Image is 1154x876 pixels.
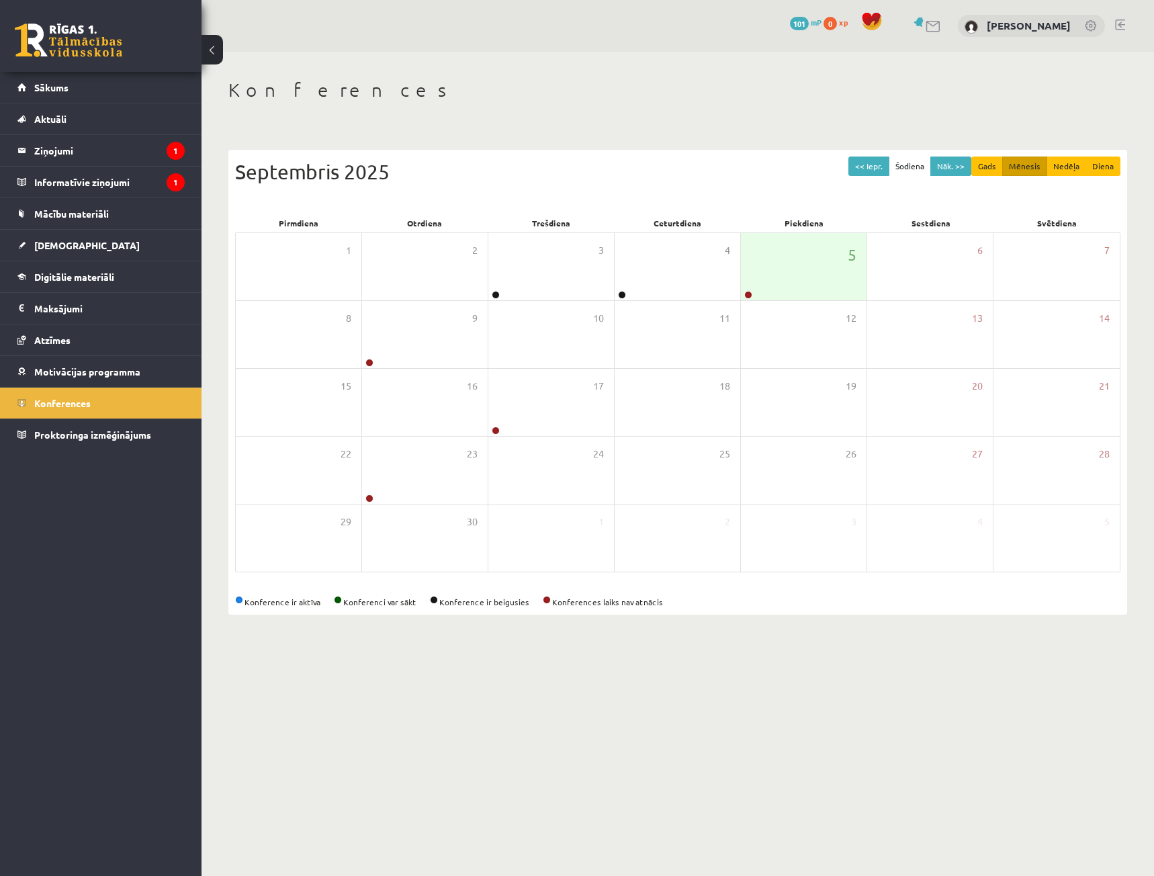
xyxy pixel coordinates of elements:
[488,214,615,232] div: Trešdiena
[34,208,109,220] span: Mācību materiāli
[593,379,604,394] span: 17
[972,311,983,326] span: 13
[17,388,185,419] a: Konferences
[930,157,971,176] button: Nāk. >>
[790,17,822,28] a: 101 mP
[965,20,978,34] img: Mārtiņš Kasparinskis
[341,379,351,394] span: 15
[1099,311,1110,326] span: 14
[341,515,351,529] span: 29
[824,17,837,30] span: 0
[17,419,185,450] a: Proktoringa izmēģinājums
[598,243,604,258] span: 3
[34,429,151,441] span: Proktoringa izmēģinājums
[971,157,1003,176] button: Gads
[719,447,730,462] span: 25
[994,214,1120,232] div: Svētdiena
[235,596,1120,608] div: Konference ir aktīva Konferenci var sākt Konference ir beigusies Konferences laiks nav atnācis
[472,311,478,326] span: 9
[235,157,1120,187] div: Septembris 2025
[846,379,856,394] span: 19
[34,167,185,198] legend: Informatīvie ziņojumi
[977,243,983,258] span: 6
[17,293,185,324] a: Maksājumi
[341,447,351,462] span: 22
[34,334,71,346] span: Atzīmes
[1085,157,1120,176] button: Diena
[467,379,478,394] span: 16
[1104,243,1110,258] span: 7
[17,72,185,103] a: Sākums
[1002,157,1047,176] button: Mēnesis
[34,271,114,283] span: Digitālie materiāli
[846,447,856,462] span: 26
[228,79,1127,101] h1: Konferences
[972,379,983,394] span: 20
[17,103,185,134] a: Aktuāli
[17,198,185,229] a: Mācību materiāli
[34,397,91,409] span: Konferences
[867,214,993,232] div: Sestdiena
[467,515,478,529] span: 30
[811,17,822,28] span: mP
[346,243,351,258] span: 1
[34,135,185,166] legend: Ziņojumi
[839,17,848,28] span: xp
[34,113,66,125] span: Aktuāli
[167,173,185,191] i: 1
[1099,447,1110,462] span: 28
[34,81,69,93] span: Sākums
[593,447,604,462] span: 24
[741,214,867,232] div: Piekdiena
[17,230,185,261] a: [DEMOGRAPHIC_DATA]
[15,24,122,57] a: Rīgas 1. Tālmācības vidusskola
[598,515,604,529] span: 1
[361,214,488,232] div: Otrdiena
[1099,379,1110,394] span: 21
[848,157,889,176] button: << Iepr.
[790,17,809,30] span: 101
[17,135,185,166] a: Ziņojumi1
[17,261,185,292] a: Digitālie materiāli
[1047,157,1086,176] button: Nedēļa
[987,19,1071,32] a: [PERSON_NAME]
[167,142,185,160] i: 1
[472,243,478,258] span: 2
[824,17,854,28] a: 0 xp
[972,447,983,462] span: 27
[719,379,730,394] span: 18
[725,243,730,258] span: 4
[889,157,931,176] button: Šodiena
[848,243,856,266] span: 5
[719,311,730,326] span: 11
[235,214,361,232] div: Pirmdiena
[34,239,140,251] span: [DEMOGRAPHIC_DATA]
[34,293,185,324] legend: Maksājumi
[467,447,478,462] span: 23
[17,167,185,198] a: Informatīvie ziņojumi1
[1104,515,1110,529] span: 5
[346,311,351,326] span: 8
[725,515,730,529] span: 2
[17,324,185,355] a: Atzīmes
[846,311,856,326] span: 12
[17,356,185,387] a: Motivācijas programma
[593,311,604,326] span: 10
[34,365,140,378] span: Motivācijas programma
[615,214,741,232] div: Ceturtdiena
[851,515,856,529] span: 3
[977,515,983,529] span: 4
